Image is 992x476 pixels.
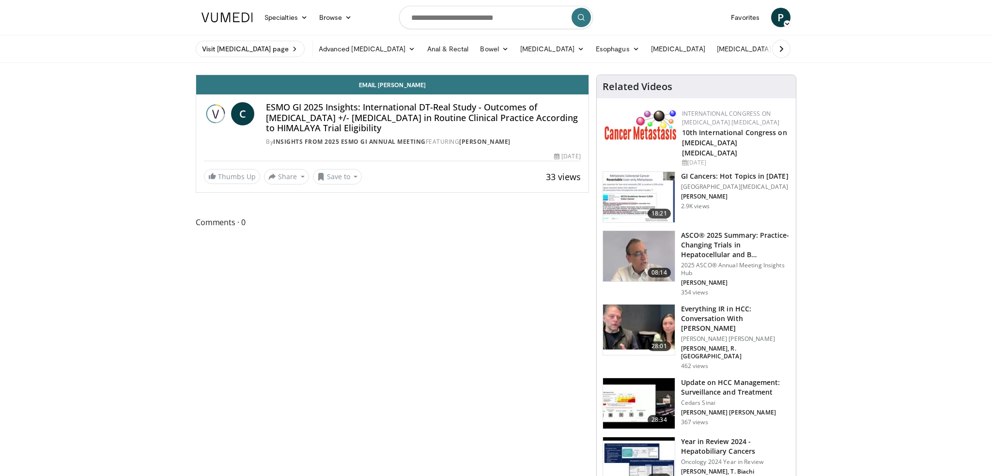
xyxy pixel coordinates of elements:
p: Cedars Sinai [681,399,790,407]
button: Share [264,169,309,184]
img: d7256150-ac26-4ae3-893a-90572b5ae636.150x105_q85_crop-smart_upscale.jpg [603,305,675,355]
p: [PERSON_NAME] [681,279,790,287]
a: C [231,102,254,125]
span: 08:14 [648,268,671,277]
a: Specialties [259,8,313,27]
span: 28:01 [648,341,671,351]
a: Thumbs Up [204,169,260,184]
a: 28:34 Update on HCC Management: Surveillance and Treatment Cedars Sinai [PERSON_NAME] [PERSON_NAM... [603,378,790,429]
div: [DATE] [554,152,580,161]
a: [MEDICAL_DATA] [514,39,590,59]
span: 33 views [546,171,581,183]
h3: Update on HCC Management: Surveillance and Treatment [681,378,790,397]
img: 453a5945-1acb-4386-98c6-54c8f239c86a.150x105_q85_crop-smart_upscale.jpg [603,231,675,281]
h3: Year in Review 2024 - Hepatobiliary Cancers [681,437,790,456]
a: Browse [313,8,358,27]
h4: ESMO GI 2025 Insights: International DT-Real Study - Outcomes of [MEDICAL_DATA] +/- [MEDICAL_DATA... [266,102,581,134]
span: 18:21 [648,209,671,218]
h3: ASCO® 2025 Summary: Practice-Changing Trials in Hepatocellular and B… [681,230,790,260]
a: Bowel [474,39,514,59]
h3: Everything IR in HCC: Conversation With [PERSON_NAME] [681,304,790,333]
span: 28:34 [648,415,671,425]
a: Visit [MEDICAL_DATA] page [196,41,305,57]
a: International Congress on [MEDICAL_DATA] [MEDICAL_DATA] [682,109,780,126]
p: [PERSON_NAME] [PERSON_NAME] [681,335,790,343]
p: Oncology 2024 Year in Review [681,458,790,466]
a: Email [PERSON_NAME] [196,75,589,94]
div: By FEATURING [266,138,581,146]
a: P [771,8,790,27]
p: 367 views [681,418,708,426]
p: [PERSON_NAME] [681,193,789,200]
a: Favorites [725,8,765,27]
a: [PERSON_NAME] [459,138,511,146]
div: [DATE] [682,158,788,167]
span: Comments 0 [196,216,589,229]
a: 10th International Congress on [MEDICAL_DATA] [MEDICAL_DATA] [682,128,787,157]
input: Search topics, interventions [399,6,593,29]
p: [PERSON_NAME], R. [GEOGRAPHIC_DATA] [681,345,790,360]
img: VuMedi Logo [201,13,253,22]
img: a742dd19-9fc3-460b-9fc4-ec845d2b9065.150x105_q85_crop-smart_upscale.jpg [603,378,675,429]
a: [MEDICAL_DATA] [711,39,787,59]
a: 28:01 Everything IR in HCC: Conversation With [PERSON_NAME] [PERSON_NAME] [PERSON_NAME] [PERSON_N... [603,304,790,370]
p: 2025 ASCO® Annual Meeting Insights Hub [681,261,790,277]
h3: GI Cancers: Hot Topics in [DATE] [681,171,789,181]
a: Esophagus [590,39,645,59]
p: 2.9K views [681,202,710,210]
a: Advanced [MEDICAL_DATA] [313,39,421,59]
a: 18:21 GI Cancers: Hot Topics in [DATE] [GEOGRAPHIC_DATA][MEDICAL_DATA] [PERSON_NAME] 2.9K views [603,171,790,223]
img: 6ff8bc22-9509-4454-a4f8-ac79dd3b8976.png.150x105_q85_autocrop_double_scale_upscale_version-0.2.png [604,109,677,140]
p: 462 views [681,362,708,370]
p: [PERSON_NAME], T. Biachi [681,468,790,476]
p: [PERSON_NAME] [PERSON_NAME] [681,409,790,416]
p: 354 views [681,289,708,296]
img: eeae3cd1-4c1e-4d08-a626-dc316edc93ab.150x105_q85_crop-smart_upscale.jpg [603,172,675,222]
a: 08:14 ASCO® 2025 Summary: Practice-Changing Trials in Hepatocellular and B… 2025 ASCO® Annual Mee... [603,230,790,296]
a: Anal & Rectal [421,39,475,59]
p: [GEOGRAPHIC_DATA][MEDICAL_DATA] [681,183,789,191]
img: Insights from 2025 ESMO GI Annual Meeting [204,102,227,125]
a: Insights from 2025 ESMO GI Annual Meeting [273,138,426,146]
a: [MEDICAL_DATA] [645,39,711,59]
button: Save to [313,169,362,184]
h4: Related Videos [603,81,672,92]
